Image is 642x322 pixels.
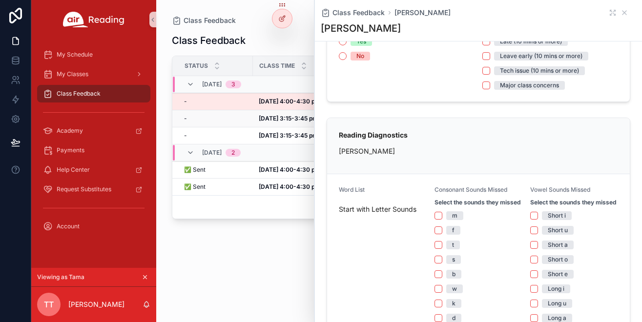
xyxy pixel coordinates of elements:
span: Start with Letter Sounds [339,204,427,214]
a: Help Center [37,161,150,179]
a: [PERSON_NAME] [394,8,451,18]
a: - [184,98,247,105]
strong: [DATE] 3:15-3:45 pm [259,132,318,139]
a: [DATE] 4:00-4:30 pm [259,166,320,174]
span: Viewing as Tama [37,273,84,281]
p: [PERSON_NAME] [68,300,124,309]
div: scrollable content [31,39,156,248]
div: No [356,52,364,60]
div: Short a [548,241,568,249]
span: ✅ Sent [184,183,206,191]
a: [DATE] 4:00-4:30 pm [259,98,320,105]
a: My Classes [37,65,150,83]
a: ✅ Sent [184,166,247,174]
span: [DATE] [202,149,222,157]
span: Help Center [57,166,90,174]
a: [DATE] 4:00-4:30 pm [259,183,320,191]
a: [DATE] 3:15-3:45 pm [259,115,320,122]
strong: Select the sounds they missed [530,199,617,206]
span: Vowel Sounds Missed [530,186,590,193]
span: - [184,98,187,105]
a: Account [37,218,150,235]
a: ✅ Sent [184,183,247,191]
div: Short e [548,270,568,279]
div: f [452,226,455,235]
span: Class Time [259,62,295,70]
strong: [DATE] 3:15-3:45 pm [259,115,318,122]
a: Class Feedback [321,8,385,18]
img: App logo [63,12,124,27]
a: - [184,115,247,122]
div: Long i [548,284,564,293]
a: Class Feedback [172,16,236,25]
strong: Reading Diagnostics [339,131,408,139]
div: s [452,255,455,264]
div: Leave early (10 mins or more) [500,52,582,60]
span: - [184,115,187,122]
strong: Select the sounds they missed [435,199,521,206]
span: My Classes [57,70,88,78]
a: Request Substitutes [37,181,150,198]
div: k [452,299,456,308]
p: [PERSON_NAME] [339,146,618,156]
span: Class Feedback [57,90,101,98]
span: Class Feedback [332,8,385,18]
span: - [184,132,187,140]
span: ✅ Sent [184,166,206,174]
a: Payments [37,141,150,159]
span: Status [185,62,208,70]
span: Consonant Sounds Missed [435,186,507,193]
div: b [452,270,456,279]
a: My Schedule [37,46,150,63]
div: m [452,211,457,220]
div: Short u [548,226,568,235]
div: t [452,241,454,249]
span: [DATE] [202,80,222,88]
strong: [DATE] 4:00-4:30 pm [259,166,320,173]
div: Yes [356,37,366,46]
h1: Class Feedback [172,34,246,47]
div: Long u [548,299,566,308]
div: Short i [548,211,566,220]
span: Academy [57,127,83,135]
span: My Schedule [57,51,93,59]
div: 3 [231,80,235,88]
div: Late (10 mins or more) [500,37,562,46]
strong: [DATE] 4:00-4:30 pm [259,98,320,105]
span: Request Substitutes [57,185,111,193]
div: Major class concerns [500,81,559,90]
span: TT [44,299,54,310]
a: Class Feedback [37,85,150,102]
span: Class Feedback [184,16,236,25]
a: Academy [37,122,150,140]
a: [DATE] 3:15-3:45 pm [259,132,320,140]
span: Account [57,222,80,230]
span: Payments [57,146,84,154]
span: Word List [339,186,365,193]
h1: [PERSON_NAME] [321,21,401,35]
a: - [184,132,247,140]
div: 2 [231,149,235,157]
div: Short o [548,255,568,264]
div: Tech issue (10 mins or more) [500,66,579,75]
div: w [452,284,457,293]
